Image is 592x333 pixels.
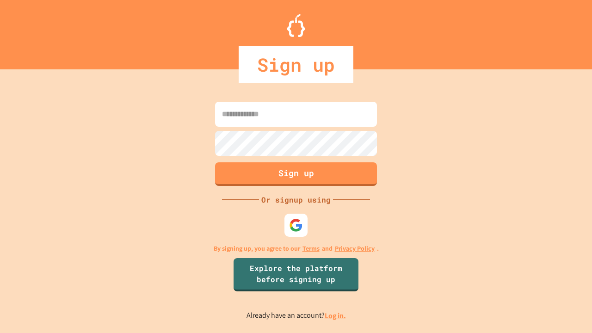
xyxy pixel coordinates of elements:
[247,310,346,321] p: Already have an account?
[302,244,320,253] a: Terms
[214,244,379,253] p: By signing up, you agree to our and .
[234,258,358,291] a: Explore the platform before signing up
[215,162,377,186] button: Sign up
[289,218,303,232] img: google-icon.svg
[239,46,353,83] div: Sign up
[259,194,333,205] div: Or signup using
[287,14,305,37] img: Logo.svg
[325,311,346,321] a: Log in.
[553,296,583,324] iframe: chat widget
[335,244,375,253] a: Privacy Policy
[515,256,583,295] iframe: chat widget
